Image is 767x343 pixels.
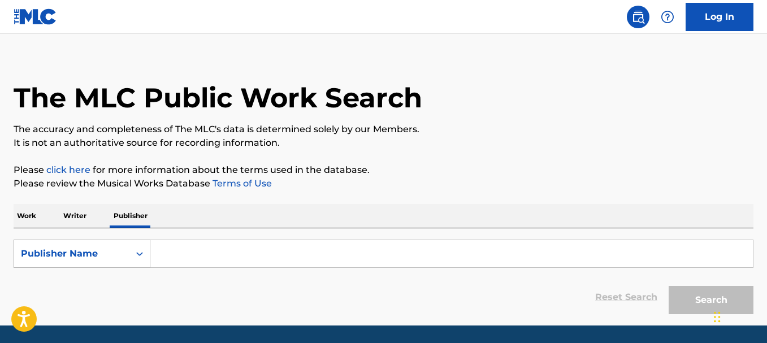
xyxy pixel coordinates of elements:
[14,136,753,150] p: It is not an authoritative source for recording information.
[21,247,123,260] div: Publisher Name
[661,10,674,24] img: help
[14,8,57,25] img: MLC Logo
[710,289,767,343] div: Widget de chat
[14,240,753,320] form: Search Form
[46,164,90,175] a: click here
[110,204,151,228] p: Publisher
[710,289,767,343] iframe: Chat Widget
[656,6,679,28] div: Help
[627,6,649,28] a: Public Search
[714,300,721,334] div: Glisser
[14,163,753,177] p: Please for more information about the terms used in the database.
[60,204,90,228] p: Writer
[14,81,422,115] h1: The MLC Public Work Search
[631,10,645,24] img: search
[14,123,753,136] p: The accuracy and completeness of The MLC's data is determined solely by our Members.
[686,3,753,31] a: Log In
[14,177,753,190] p: Please review the Musical Works Database
[14,204,40,228] p: Work
[210,178,272,189] a: Terms of Use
